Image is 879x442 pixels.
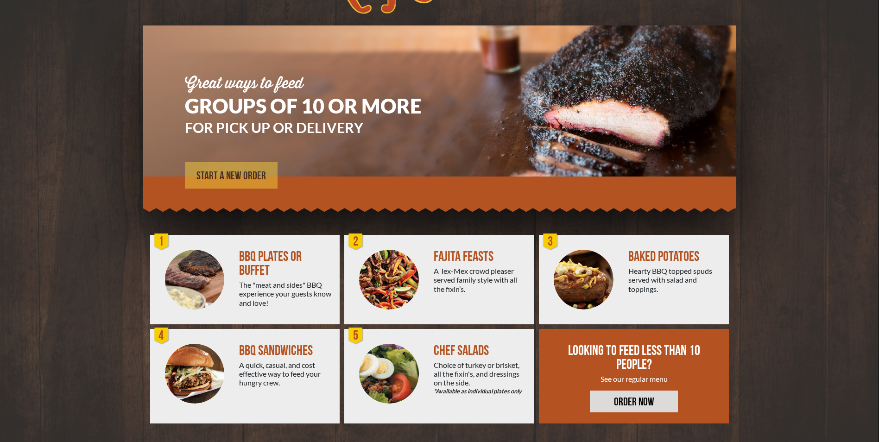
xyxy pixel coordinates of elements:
[239,344,332,358] div: BBQ SANDWICHES
[196,170,266,182] span: START A NEW ORDER
[152,233,171,251] div: 1
[628,266,721,293] div: Hearty BBQ topped spuds served with salad and toppings.
[185,76,449,91] div: Great ways to feed
[347,327,365,345] div: 5
[567,344,702,372] div: LOOKING TO FEED LESS THAN 10 PEOPLE?
[541,233,560,251] div: 3
[359,344,419,404] img: Salad-Circle.png
[185,96,449,116] h1: GROUPS OF 10 OR MORE
[434,250,527,264] div: FAJITA FEASTS
[628,250,721,264] div: BAKED POTATOES
[239,280,332,307] div: The "meat and sides" BBQ experience your guests know and love!
[434,360,527,396] div: Choice of turkey or brisket, all the fixin's, and dressings on the side.
[165,344,225,404] img: PEJ-BBQ-Sandwich.png
[590,391,678,412] a: ORDER NOW
[185,162,278,189] a: START A NEW ORDER
[239,250,332,278] div: BBQ PLATES OR BUFFET
[359,250,419,309] img: PEJ-Fajitas.png
[185,120,449,134] h3: FOR PICK UP OR DELIVERY
[239,360,332,387] div: A quick, casual, and cost effective way to feed your hungry crew.
[165,250,225,309] img: PEJ-BBQ-Buffet.png
[434,266,527,293] div: A Tex-Mex crowd pleaser served family style with all the fixin’s.
[567,374,702,383] div: See our regular menu
[347,233,365,251] div: 2
[434,387,527,396] em: *Available as individual plates only
[434,344,527,358] div: CHEF SALADS
[152,327,171,345] div: 4
[554,250,613,309] img: PEJ-Baked-Potato.png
